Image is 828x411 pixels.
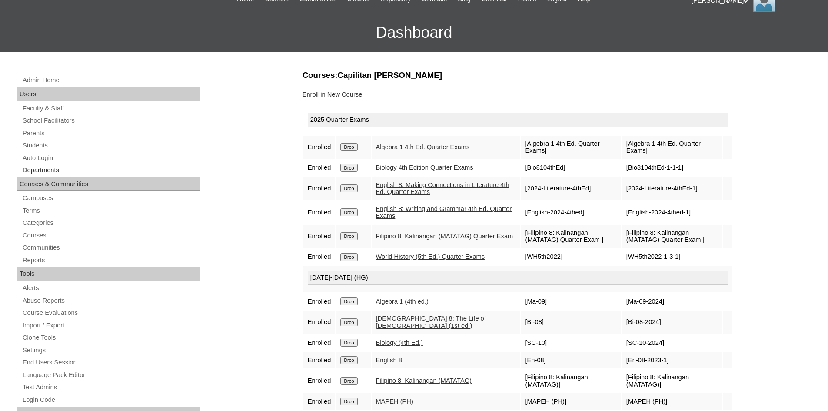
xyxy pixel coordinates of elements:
[303,177,336,200] td: Enrolled
[622,160,722,176] td: [Bio8104thEd-1-1-1]
[622,293,722,310] td: [Ma-09-2024]
[340,253,357,261] input: Drop
[22,357,200,368] a: End Users Session
[22,242,200,253] a: Communities
[303,369,336,392] td: Enrolled
[22,153,200,164] a: Auto Login
[22,193,200,204] a: Campuses
[22,394,200,405] a: Login Code
[22,103,200,114] a: Faculty & Staff
[376,339,423,346] a: Biology (4th Ed.)
[521,160,621,176] td: [Bio8104thEd]
[22,165,200,176] a: Departments
[521,293,621,310] td: [Ma-09]
[303,160,336,176] td: Enrolled
[22,115,200,126] a: School Facilitators
[521,369,621,392] td: [Filipino 8: Kalinangan (MATATAG)]
[622,369,722,392] td: [Filipino 8: Kalinangan (MATATAG)]
[303,225,336,248] td: Enrolled
[521,393,621,410] td: [MAPEH (PH)]
[622,249,722,265] td: [WH5th2022-1-3-1]
[521,352,621,368] td: [En-08]
[340,318,357,326] input: Drop
[303,334,336,351] td: Enrolled
[22,128,200,139] a: Parents
[521,225,621,248] td: [Filipino 8: Kalinangan (MATATAG) Quarter Exam ]
[622,393,722,410] td: [MAPEH (PH)]
[521,177,621,200] td: [2024-Literature-4thEd]
[622,225,722,248] td: [Filipino 8: Kalinangan (MATATAG) Quarter Exam ]
[340,297,357,305] input: Drop
[22,140,200,151] a: Students
[340,339,357,347] input: Drop
[303,393,336,410] td: Enrolled
[17,87,200,101] div: Users
[376,315,486,329] a: [DEMOGRAPHIC_DATA] 8: The Life of [DEMOGRAPHIC_DATA] (1st ed.)
[303,91,362,98] a: Enroll in New Course
[376,357,402,364] a: English 8
[22,307,200,318] a: Course Evaluations
[22,205,200,216] a: Terms
[340,184,357,192] input: Drop
[22,332,200,343] a: Clone Tools
[4,13,824,52] h3: Dashboard
[376,181,509,196] a: English 8: Making Connections in Literature 4th Ed. Quarter Exams
[622,201,722,224] td: [English-2024-4thed-1]
[340,143,357,151] input: Drop
[376,233,513,240] a: Filipino 8: Kalinangan (MATATAG) Quarter Exam
[22,230,200,241] a: Courses
[521,334,621,351] td: [SC-10]
[340,164,357,172] input: Drop
[22,255,200,266] a: Reports
[303,352,336,368] td: Enrolled
[376,205,512,220] a: English 8: Writing and Grammar 4th Ed. Quarter Exams
[376,398,413,405] a: MAPEH (PH)
[622,334,722,351] td: [SC-10-2024]
[340,356,357,364] input: Drop
[303,201,336,224] td: Enrolled
[22,370,200,381] a: Language Pack Editor
[17,267,200,281] div: Tools
[622,136,722,159] td: [Algebra 1 4th Ed. Quarter Exams]
[340,232,357,240] input: Drop
[376,164,473,171] a: Biology 4th Edition Quarter Exams
[376,298,429,305] a: Algebra 1 (4th ed.)
[22,75,200,86] a: Admin Home
[622,311,722,334] td: [Bi-08-2024]
[22,382,200,393] a: Test Admins
[22,217,200,228] a: Categories
[303,136,336,159] td: Enrolled
[303,70,733,81] h3: Courses:Capilitan [PERSON_NAME]
[376,144,470,150] a: Algebra 1 4th Ed. Quarter Exams
[22,295,200,306] a: Abuse Reports
[521,311,621,334] td: [Bi-08]
[376,377,472,384] a: Filipino 8: Kalinangan (MATATAG)
[622,352,722,368] td: [En-08-2023-1]
[521,249,621,265] td: [WH5th2022]
[22,345,200,356] a: Settings
[17,177,200,191] div: Courses & Communities
[622,177,722,200] td: [2024-Literature-4thEd-1]
[340,377,357,385] input: Drop
[308,113,728,127] div: 2025 Quarter Exams
[340,398,357,405] input: Drop
[340,208,357,216] input: Drop
[303,249,336,265] td: Enrolled
[308,271,728,285] div: [DATE]-[DATE] (HG)
[521,201,621,224] td: [English-2024-4thed]
[521,136,621,159] td: [Algebra 1 4th Ed. Quarter Exams]
[303,311,336,334] td: Enrolled
[22,283,200,294] a: Alerts
[376,253,485,260] a: World History (5th Ed.) Quarter Exams
[303,293,336,310] td: Enrolled
[22,320,200,331] a: Import / Export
